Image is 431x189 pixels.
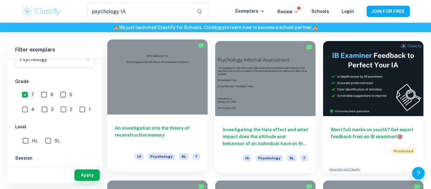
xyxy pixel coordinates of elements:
[179,153,189,160] span: SL
[342,9,354,14] a: Login
[21,5,61,18] img: Clastify logo
[74,169,100,181] button: Apply
[50,91,53,98] span: 6
[235,8,265,15] p: Exemplars
[367,6,410,17] button: JOIN FOR FREE
[51,106,54,113] span: 3
[32,137,38,144] span: HL
[55,137,60,144] span: SL
[15,123,95,130] h6: Level
[300,155,308,162] span: 7
[256,155,283,162] span: Psychology
[306,44,312,50] img: Marked
[114,25,119,30] span: 🏫
[215,25,225,30] a: here
[107,41,208,173] a: An investigation into the theory of reconstructive memoryIAPsychologySL7
[323,41,423,173] a: Want full marks on yourIA? Get expert feedback from an IB examiner!PromotedAdvertise with Clastify
[70,106,72,113] span: 2
[135,153,144,160] span: IA
[397,134,402,139] span: 🎯
[312,25,318,30] span: 🏫
[87,3,192,20] input: Search for any exemplars...
[198,43,204,49] img: Marked
[84,55,92,63] button: Open
[277,8,299,15] p: Review
[243,155,252,162] span: IA
[15,155,95,162] h6: Session
[329,167,360,172] a: Advertise with Clastify
[192,153,200,160] span: 7
[215,41,316,173] a: Investigating the Halo effect and what impact does the attitude and behaviour of an individual ha...
[331,126,416,140] h6: Want full marks on your IA ? Get expert feedback from an IB examiner!
[223,126,308,147] h6: Investigating the Halo effect and what impact does the attitude and behaviour of an individual ha...
[31,106,34,113] span: 4
[311,9,329,14] a: Schools
[15,78,95,85] h6: Grade
[1,24,430,31] h6: We just launched Clastify for Schools. Click to learn how to become a school partner.
[148,153,175,160] span: Psychology
[89,106,91,113] span: 1
[412,167,425,180] button: Help and Feedback
[391,148,416,155] span: Promoted
[8,41,102,59] h6: Filter exemplars
[323,41,423,116] img: Thumbnail
[287,155,297,162] span: SL
[31,91,34,98] span: 7
[115,125,200,145] h6: An investigation into the theory of reconstructive memory
[69,91,72,98] span: 5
